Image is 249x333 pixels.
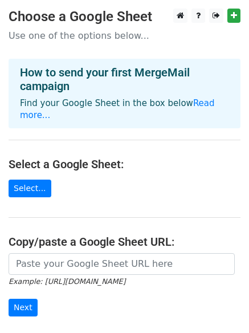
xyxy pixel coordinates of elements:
[20,98,215,120] a: Read more...
[20,98,229,121] p: Find your Google Sheet in the box below
[20,66,229,93] h4: How to send your first MergeMail campaign
[9,180,51,197] a: Select...
[9,9,240,25] h3: Choose a Google Sheet
[9,277,125,286] small: Example: [URL][DOMAIN_NAME]
[9,253,235,275] input: Paste your Google Sheet URL here
[9,157,240,171] h4: Select a Google Sheet:
[9,235,240,249] h4: Copy/paste a Google Sheet URL:
[9,30,240,42] p: Use one of the options below...
[9,299,38,316] input: Next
